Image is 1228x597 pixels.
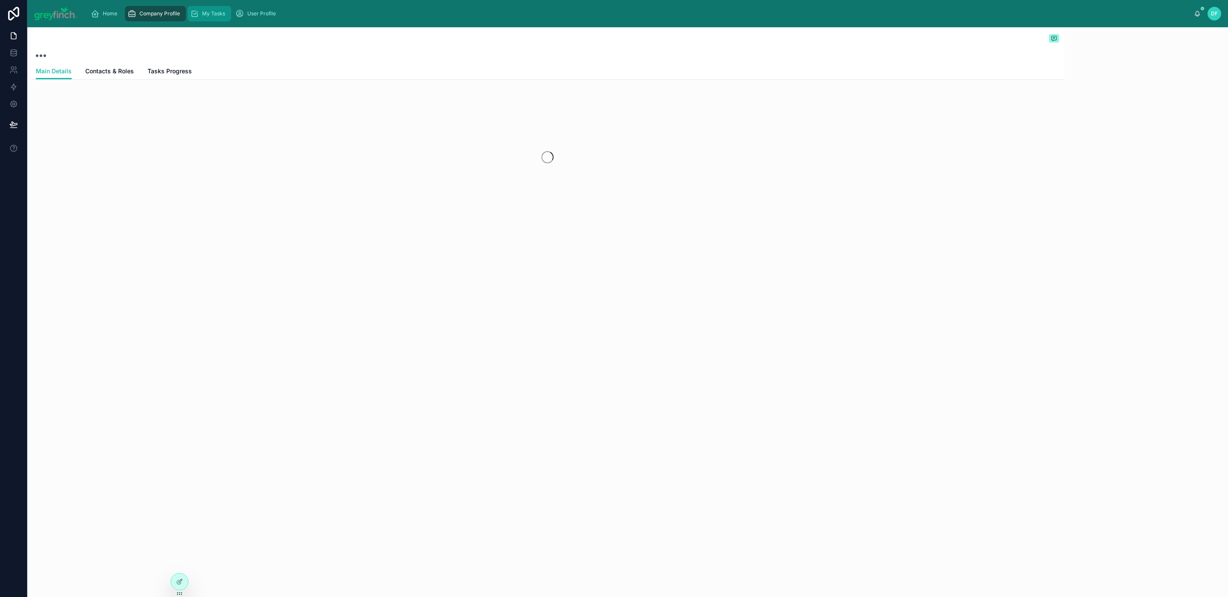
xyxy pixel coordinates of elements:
a: Home [88,6,123,21]
a: User Profile [233,6,282,21]
a: Contacts & Roles [85,63,134,81]
a: Main Details [36,63,72,80]
div: scrollable content [84,4,1194,23]
span: User Profile [247,10,276,17]
a: Tasks Progress [148,63,192,81]
span: Main Details [36,67,72,75]
span: Contacts & Roles [85,67,134,75]
span: Home [103,10,117,17]
span: My Tasks [202,10,225,17]
span: Tasks Progress [148,67,192,75]
a: My Tasks [188,6,231,21]
a: Company Profile [125,6,186,21]
img: App logo [34,7,77,20]
span: DF [1211,10,1218,17]
span: Company Profile [139,10,180,17]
